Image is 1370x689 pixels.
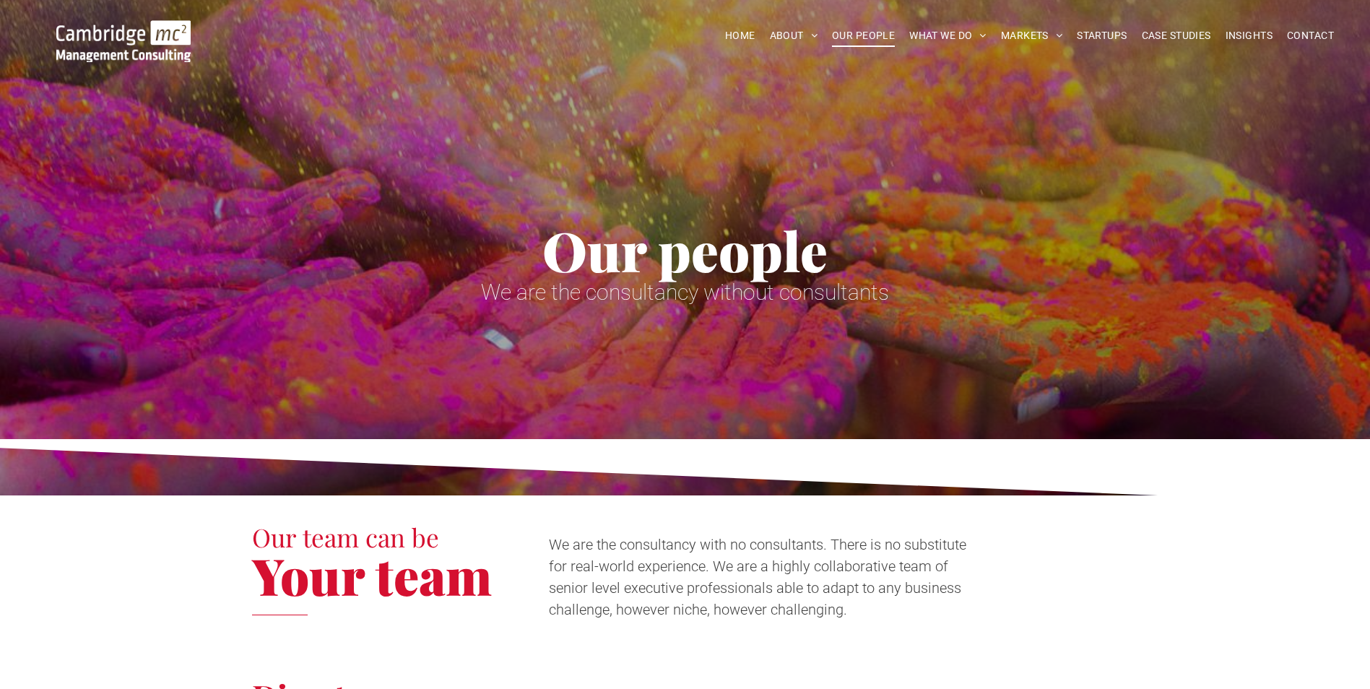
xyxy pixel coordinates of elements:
[1070,25,1134,47] a: STARTUPS
[252,541,492,609] span: Your team
[994,25,1070,47] a: MARKETS
[1280,25,1341,47] a: CONTACT
[1218,25,1280,47] a: INSIGHTS
[56,20,191,62] img: Go to Homepage
[549,536,966,618] span: We are the consultancy with no consultants. There is no substitute for real-world experience. We ...
[825,25,902,47] a: OUR PEOPLE
[481,279,889,305] span: We are the consultancy without consultants
[902,25,994,47] a: WHAT WE DO
[542,214,828,286] span: Our people
[1135,25,1218,47] a: CASE STUDIES
[252,520,439,554] span: Our team can be
[763,25,825,47] a: ABOUT
[718,25,763,47] a: HOME
[56,22,191,38] a: Your Business Transformed | Cambridge Management Consulting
